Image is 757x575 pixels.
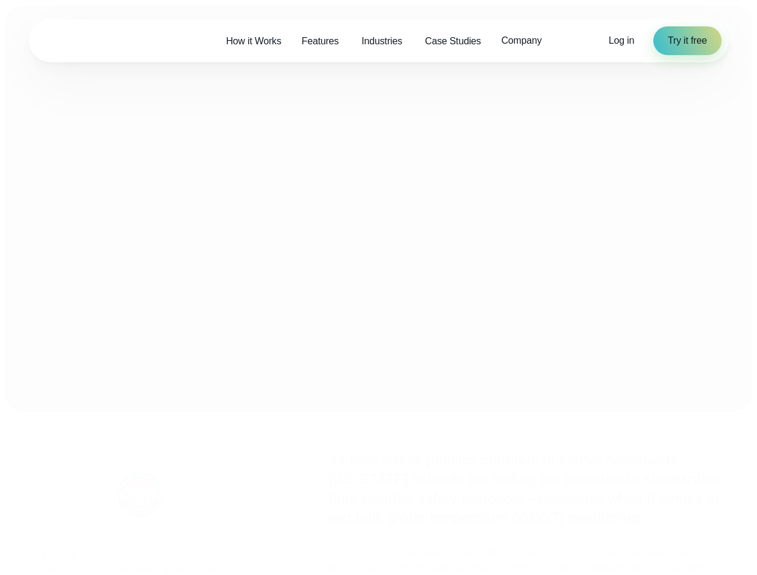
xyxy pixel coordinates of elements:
[415,29,491,53] a: Case Studies
[216,29,291,53] a: How it Works
[301,34,339,49] span: Features
[361,34,402,49] span: Industries
[609,35,635,46] span: Log in
[653,26,721,55] a: Try it free
[425,34,481,49] span: Case Studies
[668,34,707,48] span: Try it free
[609,34,635,48] a: Log in
[226,34,281,49] span: How it Works
[501,34,541,48] span: Company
